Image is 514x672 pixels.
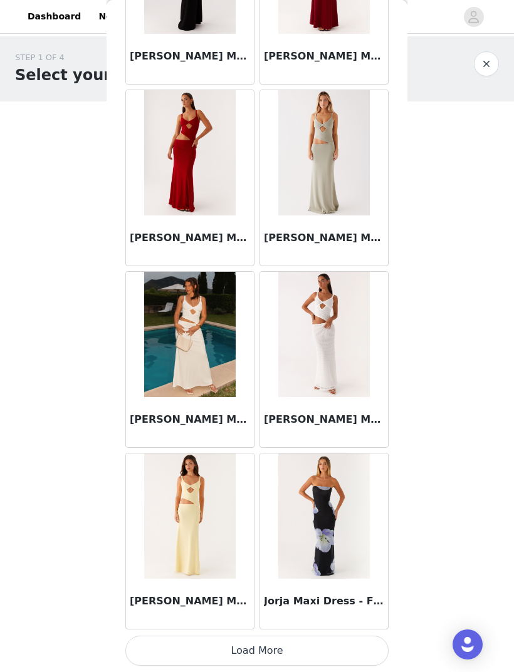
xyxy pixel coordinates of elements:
[278,453,369,579] img: Jorja Maxi Dress - Flower Print
[264,230,384,246] h3: [PERSON_NAME] Maxi Dress - Sage
[144,453,235,579] img: Jocelyn Maxi Dress - Yellow
[264,412,384,427] h3: [PERSON_NAME] Maxi Dress - White Crochet
[144,90,235,215] img: Jocelyn Maxi Dress - Red
[278,272,369,397] img: Jocelyn Maxi Dress - White Crochet
[130,230,250,246] h3: [PERSON_NAME] Maxi Dress - Red
[144,272,235,397] img: Jocelyn Maxi Dress - White
[15,51,174,64] div: STEP 1 OF 4
[91,3,153,31] a: Networks
[468,7,480,27] div: avatar
[264,594,384,609] h3: Jorja Maxi Dress - Flower Print
[130,594,250,609] h3: [PERSON_NAME] Maxi Dress - Yellow
[125,636,389,666] button: Load More
[278,90,369,215] img: Jocelyn Maxi Dress - Sage
[130,49,250,64] h3: [PERSON_NAME] Maxi Dress - Black
[130,412,250,427] h3: [PERSON_NAME] Maxi Dress - White
[453,629,483,659] div: Open Intercom Messenger
[20,3,88,31] a: Dashboard
[264,49,384,64] h3: [PERSON_NAME] Maxi Dress - Maroon
[15,64,174,86] h1: Select your styles!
